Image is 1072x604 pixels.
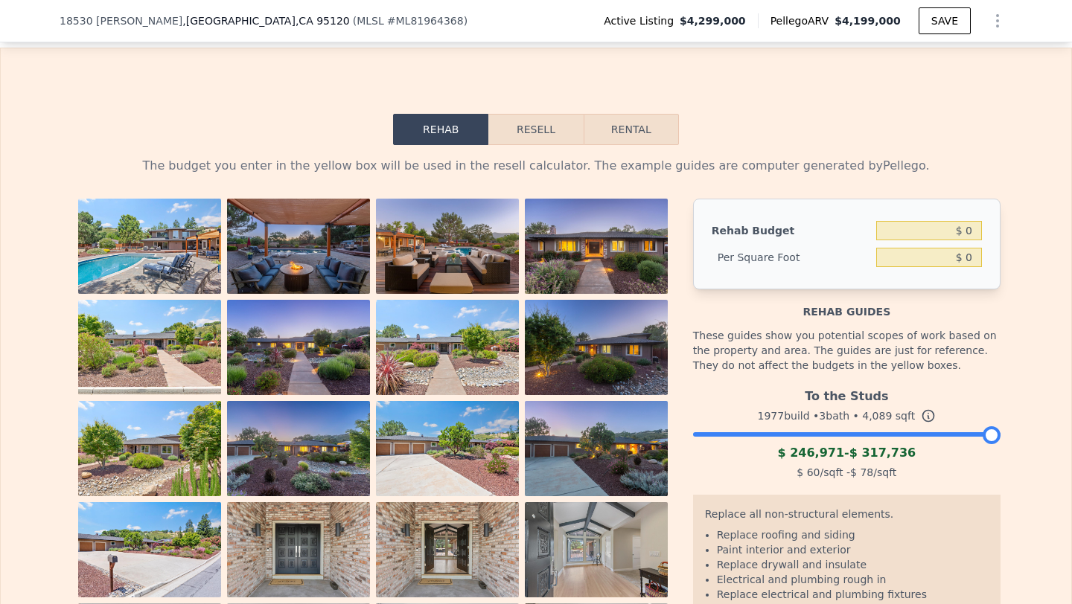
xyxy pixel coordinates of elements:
[693,289,1001,319] div: Rehab guides
[78,300,221,395] img: Property Photo 5
[353,13,468,28] div: ( )
[717,542,989,557] li: Paint interior and exterior
[376,502,519,597] img: Property Photo 15
[78,502,221,597] img: Property Photo 13
[680,13,746,28] span: $4,299,000
[693,444,1001,462] div: -
[777,446,844,460] span: $ 246,971
[182,13,349,28] span: , [GEOGRAPHIC_DATA]
[71,157,1001,175] div: The budget you enter in the yellow box will be used in the resell calculator. The example guides ...
[693,462,1001,483] div: /sqft - /sqft
[227,199,370,294] img: Property Photo 2
[849,446,916,460] span: $ 317,736
[604,13,680,28] span: Active Listing
[835,15,901,27] span: $4,199,000
[717,557,989,572] li: Replace drywall and insulate
[227,401,370,496] img: Property Photo 10
[78,401,221,496] img: Property Photo 9
[705,507,989,527] div: Replace all non-structural elements.
[983,6,1012,36] button: Show Options
[717,587,989,602] li: Replace electrical and plumbing fixtures
[387,15,464,27] span: # ML81964368
[357,15,384,27] span: MLSL
[376,401,519,496] img: Property Photo 11
[525,502,668,597] img: Property Photo 16
[862,410,892,422] span: 4,089
[770,13,835,28] span: Pellego ARV
[850,466,873,478] span: $ 78
[227,502,370,597] img: Property Photo 14
[712,244,870,271] div: Per Square Foot
[78,199,221,294] img: Property Photo 1
[525,300,668,395] img: Property Photo 8
[693,319,1001,382] div: These guides show you potential scopes of work based on the property and area. The guides are jus...
[717,527,989,542] li: Replace roofing and siding
[717,572,989,587] li: Electrical and plumbing rough in
[693,382,1001,405] div: To the Studs
[797,466,820,478] span: $ 60
[376,300,519,395] img: Property Photo 7
[393,114,488,145] button: Rehab
[227,300,370,395] img: Property Photo 6
[60,13,182,28] span: 18530 [PERSON_NAME]
[296,15,350,27] span: , CA 95120
[525,401,668,496] img: Property Photo 12
[712,217,870,244] div: Rehab Budget
[525,199,668,294] img: Property Photo 4
[488,114,583,145] button: Resell
[693,405,1001,426] div: 1977 build • 3 bath • sqft
[376,199,519,294] img: Property Photo 3
[919,7,971,34] button: SAVE
[584,114,679,145] button: Rental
